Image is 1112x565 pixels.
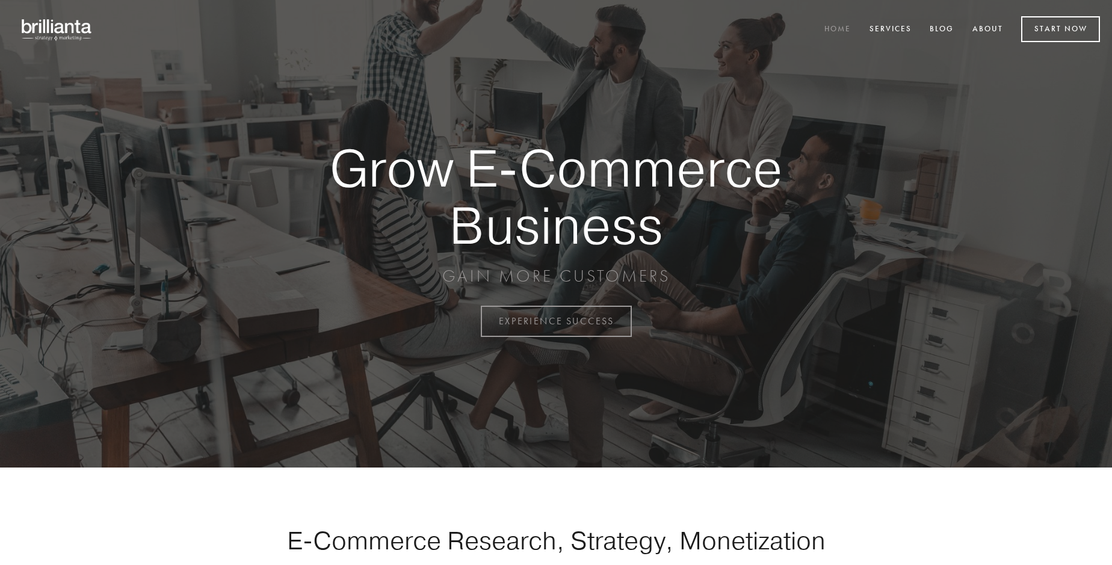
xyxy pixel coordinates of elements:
a: Home [817,20,859,40]
h1: E-Commerce Research, Strategy, Monetization [249,525,863,555]
a: Services [862,20,919,40]
p: GAIN MORE CUSTOMERS [288,265,824,287]
a: Blog [922,20,962,40]
a: Start Now [1021,16,1100,42]
a: About [965,20,1011,40]
strong: Grow E-Commerce Business [288,140,824,253]
img: brillianta - research, strategy, marketing [12,12,102,47]
a: EXPERIENCE SUCCESS [481,306,632,337]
